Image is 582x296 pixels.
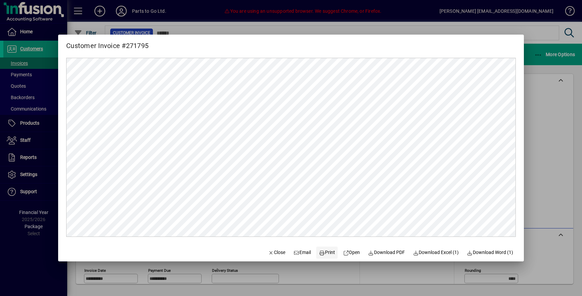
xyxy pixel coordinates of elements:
span: Close [268,249,286,256]
button: Email [291,247,314,259]
span: Print [319,249,335,256]
a: Download PDF [365,247,408,259]
span: Email [293,249,311,256]
h2: Customer Invoice #271795 [58,35,157,51]
span: Download Word (1) [467,249,513,256]
button: Close [265,247,288,259]
span: Download PDF [368,249,405,256]
button: Download Excel (1) [410,247,462,259]
span: Download Excel (1) [413,249,459,256]
button: Download Word (1) [464,247,516,259]
span: Open [343,249,360,256]
a: Open [340,247,363,259]
button: Print [316,247,338,259]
